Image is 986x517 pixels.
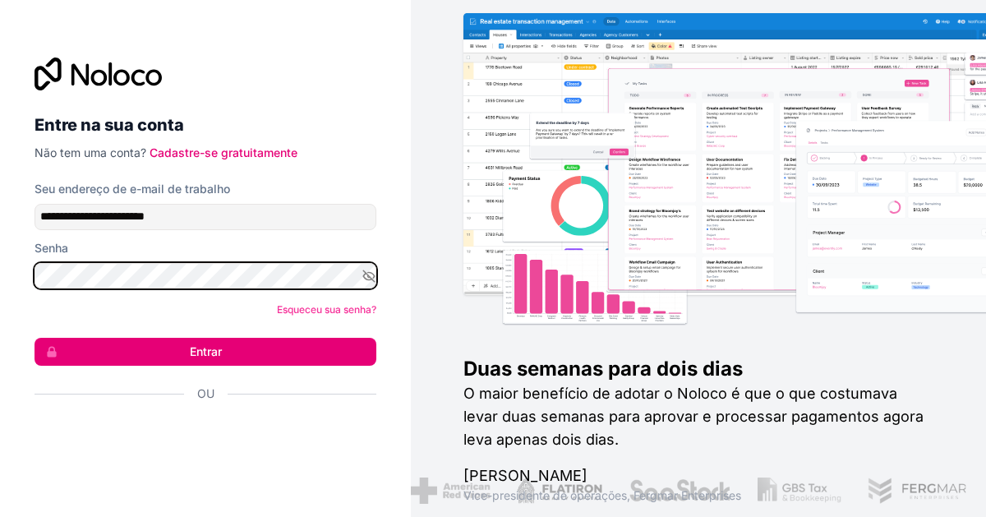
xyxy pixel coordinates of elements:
[150,145,297,159] a: Cadastre-se gratuitamente
[627,488,630,502] font: ,
[26,420,371,456] iframe: Botão Iniciar sessão com o Google
[35,145,146,159] font: Não tem uma conta?
[463,385,924,448] font: O maior benefício de adotar o Noloco é que o que costumava levar duas semanas para aprovar e proc...
[634,488,741,502] font: Fergmar Enterprises
[463,357,743,381] font: Duas semanas para dois dias
[35,204,376,230] input: Endereço de email
[277,303,376,316] a: Esqueceu sua senha?
[190,344,222,358] font: Entrar
[35,115,184,135] font: Entre na sua conta
[197,386,214,400] font: Ou
[463,467,587,484] font: [PERSON_NAME]
[463,488,627,502] font: Vice-presidente de operações
[35,338,376,366] button: Entrar
[35,241,68,255] font: Senha
[35,263,376,289] input: Senha
[411,478,491,504] img: /ativos/cruz-vermelha-americana-BAupjrZR.png
[35,182,230,196] font: Seu endereço de e-mail de trabalho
